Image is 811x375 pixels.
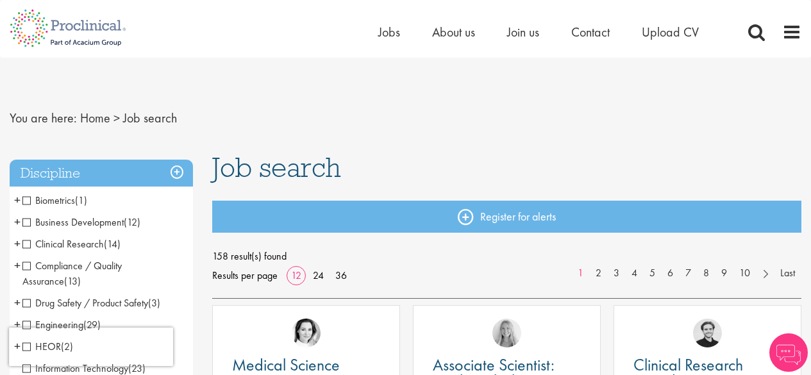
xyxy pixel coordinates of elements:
[769,333,808,372] img: Chatbot
[22,318,83,331] span: Engineering
[571,266,590,281] a: 1
[643,266,662,281] a: 5
[14,256,21,275] span: +
[14,293,21,312] span: +
[64,274,81,288] span: (13)
[123,110,177,126] span: Job search
[128,362,146,375] span: (23)
[22,259,122,288] span: Compliance / Quality Assurance
[83,318,101,331] span: (29)
[679,266,698,281] a: 7
[378,24,400,40] a: Jobs
[642,24,699,40] a: Upload CV
[292,319,321,347] img: Greta Prestel
[661,266,680,281] a: 6
[697,266,715,281] a: 8
[607,266,626,281] a: 3
[10,110,77,126] span: You are here:
[212,150,341,185] span: Job search
[287,269,306,282] a: 12
[14,212,21,231] span: +
[774,266,801,281] a: Last
[733,266,757,281] a: 10
[22,296,148,310] span: Drug Safety / Product Safety
[14,315,21,334] span: +
[212,266,278,285] span: Results per page
[715,266,733,281] a: 9
[22,318,101,331] span: Engineering
[22,362,128,375] span: Information Technology
[492,319,521,347] img: Shannon Briggs
[625,266,644,281] a: 4
[14,234,21,253] span: +
[22,296,160,310] span: Drug Safety / Product Safety
[589,266,608,281] a: 2
[75,194,87,207] span: (1)
[432,24,475,40] a: About us
[124,215,140,229] span: (12)
[507,24,539,40] a: Join us
[22,215,140,229] span: Business Development
[80,110,110,126] a: breadcrumb link
[22,237,104,251] span: Clinical Research
[104,237,121,251] span: (14)
[22,194,87,207] span: Biometrics
[22,362,146,375] span: Information Technology
[308,269,328,282] a: 24
[22,237,121,251] span: Clinical Research
[212,201,801,233] a: Register for alerts
[10,160,193,187] h3: Discipline
[113,110,120,126] span: >
[9,328,173,366] iframe: reCAPTCHA
[331,269,351,282] a: 36
[22,194,75,207] span: Biometrics
[571,24,610,40] a: Contact
[693,319,722,347] img: Nico Kohlwes
[212,247,801,266] span: 158 result(s) found
[22,215,124,229] span: Business Development
[148,296,160,310] span: (3)
[14,190,21,210] span: +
